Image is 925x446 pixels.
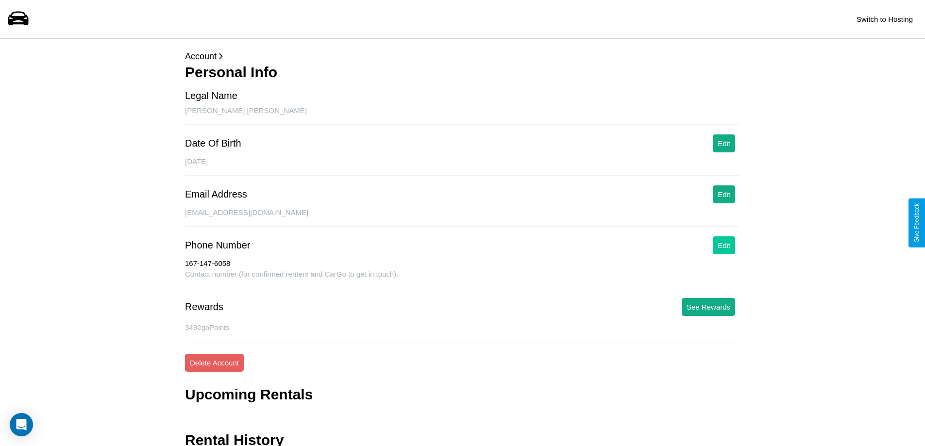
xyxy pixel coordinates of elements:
div: Phone Number [185,240,251,251]
div: Rewards [185,301,223,313]
h3: Upcoming Rentals [185,386,313,403]
div: Email Address [185,189,247,200]
button: Switch to Hosting [852,10,918,28]
p: 3492 goPoints [185,321,740,334]
div: [DATE] [185,157,740,176]
button: Edit [713,236,735,254]
div: Legal Name [185,90,237,101]
h3: Personal Info [185,64,740,81]
div: Open Intercom Messenger [10,413,33,436]
button: Edit [713,134,735,152]
div: [PERSON_NAME] [PERSON_NAME] [185,106,740,125]
div: 167-147-6058 [185,259,740,270]
div: [EMAIL_ADDRESS][DOMAIN_NAME] [185,208,740,227]
button: Edit [713,185,735,203]
div: Date Of Birth [185,138,241,149]
p: Account [185,49,740,64]
div: Contact number (for confirmed renters and CarGo to get in touch). [185,270,740,288]
button: Delete Account [185,354,244,372]
div: Give Feedback [913,203,920,243]
button: See Rewards [682,298,735,316]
